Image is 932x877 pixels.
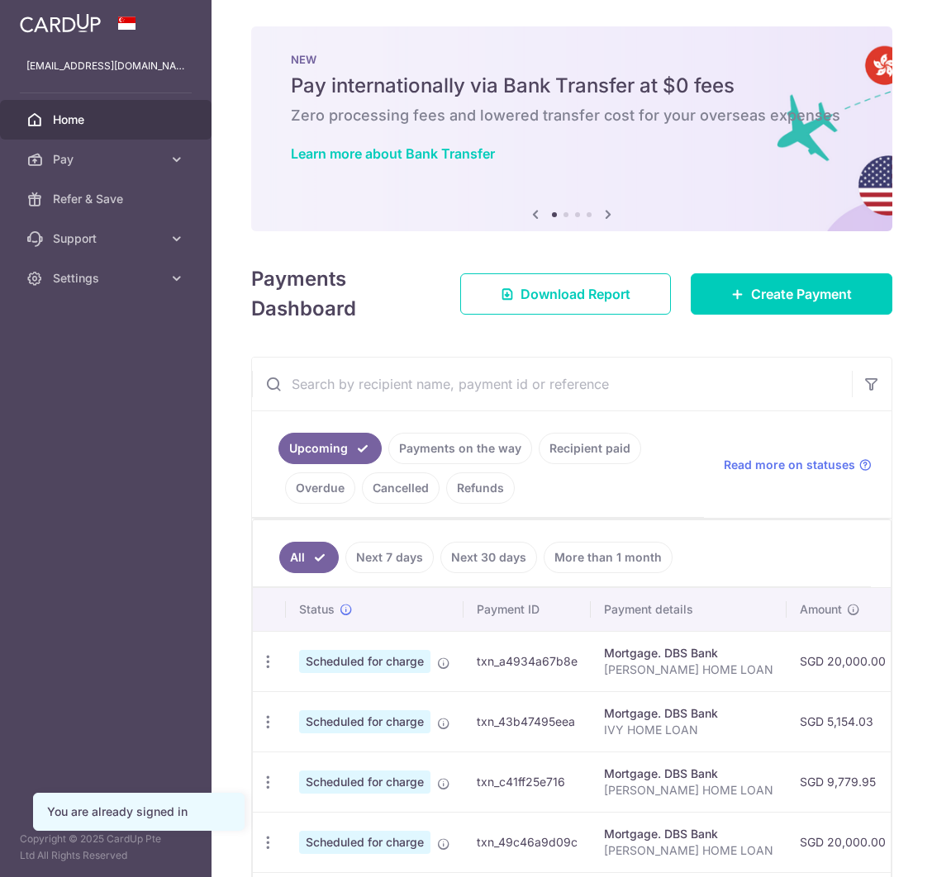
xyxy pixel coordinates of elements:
[291,73,853,99] h5: Pay internationally via Bank Transfer at $0 fees
[291,53,853,66] p: NEW
[787,812,899,872] td: SGD 20,000.00
[299,831,430,854] span: Scheduled for charge
[362,472,440,504] a: Cancelled
[724,457,855,473] span: Read more on statuses
[53,270,162,287] span: Settings
[252,358,852,410] input: Search by recipient name, payment id or reference
[299,770,430,794] span: Scheduled for charge
[279,542,339,573] a: All
[751,284,852,304] span: Create Payment
[604,766,773,782] div: Mortgage. DBS Bank
[251,264,430,324] h4: Payments Dashboard
[460,273,671,315] a: Download Report
[299,710,430,733] span: Scheduled for charge
[440,542,537,573] a: Next 30 days
[539,433,641,464] a: Recipient paid
[604,782,773,799] p: [PERSON_NAME] HOME LOAN
[800,601,842,618] span: Amount
[299,601,335,618] span: Status
[53,111,162,128] span: Home
[291,106,853,126] h6: Zero processing fees and lowered transfer cost for your overseas expenses
[20,13,101,33] img: CardUp
[26,58,185,74] p: [EMAIL_ADDRESS][DOMAIN_NAME]
[278,433,382,464] a: Upcoming
[53,191,162,207] span: Refer & Save
[724,457,872,473] a: Read more on statuses
[464,751,591,812] td: txn_c41ff25e716
[446,472,515,504] a: Refunds
[691,273,892,315] a: Create Payment
[299,650,430,673] span: Scheduled for charge
[604,661,773,678] p: [PERSON_NAME] HOME LOAN
[604,842,773,859] p: [PERSON_NAME] HOME LOAN
[53,230,162,247] span: Support
[464,631,591,691] td: txn_a4934a67b8e
[787,751,899,812] td: SGD 9,779.95
[47,804,231,820] div: You are already signed in
[388,433,532,464] a: Payments on the way
[291,145,495,162] a: Learn more about Bank Transfer
[345,542,434,573] a: Next 7 days
[464,588,591,631] th: Payment ID
[464,691,591,751] td: txn_43b47495eea
[521,284,630,304] span: Download Report
[251,26,892,231] img: Bank transfer banner
[544,542,673,573] a: More than 1 month
[285,472,355,504] a: Overdue
[53,151,162,168] span: Pay
[604,826,773,842] div: Mortgage. DBS Bank
[604,705,773,722] div: Mortgage. DBS Bank
[787,691,899,751] td: SGD 5,154.03
[464,812,591,872] td: txn_49c46a9d09c
[787,631,899,691] td: SGD 20,000.00
[604,722,773,738] p: IVY HOME LOAN
[591,588,787,631] th: Payment details
[604,645,773,661] div: Mortgage. DBS Bank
